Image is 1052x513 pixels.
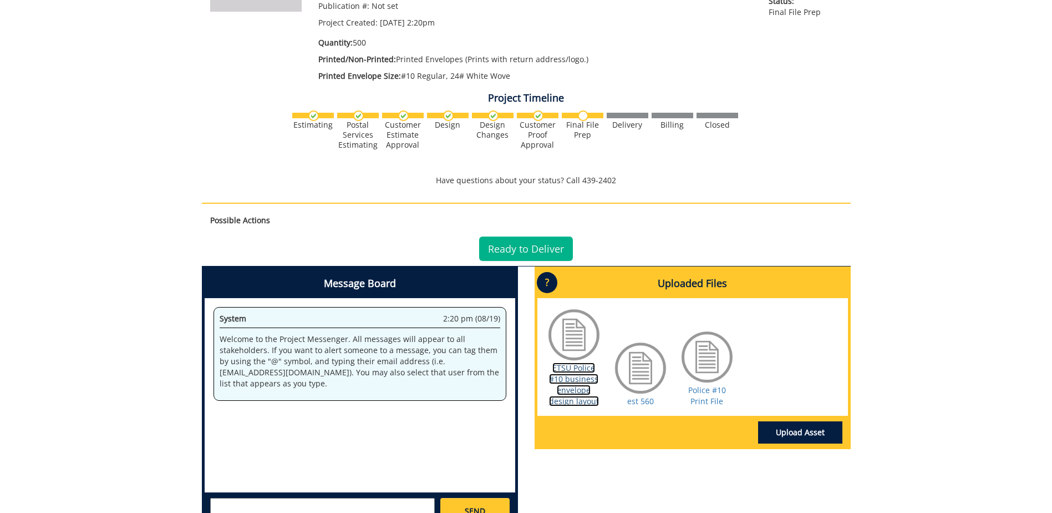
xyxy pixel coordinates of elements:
[318,71,753,82] p: #10 Regular, 24# White Wove
[652,120,693,130] div: Billing
[382,120,424,150] div: Customer Estimate Approval
[308,110,319,121] img: checkmark
[549,363,599,406] a: ETSU Police #10 business envelope design layout
[688,385,726,406] a: Police #10 Print File
[627,396,654,406] a: est 560
[479,237,573,261] a: Ready to Deliver
[210,215,270,225] strong: Possible Actions
[517,120,558,150] div: Customer Proof Approval
[488,110,499,121] img: checkmark
[443,110,454,121] img: checkmark
[398,110,409,121] img: checkmark
[758,421,842,444] a: Upload Asset
[220,334,500,389] p: Welcome to the Project Messenger. All messages will appear to all stakeholders. If you want to al...
[318,71,401,81] span: Printed Envelope Size:
[537,272,557,293] p: ?
[337,120,379,150] div: Postal Services Estimating
[607,120,648,130] div: Delivery
[533,110,543,121] img: checkmark
[318,37,753,48] p: 500
[318,17,378,28] span: Project Created:
[472,120,514,140] div: Design Changes
[578,110,588,121] img: no
[443,313,500,324] span: 2:20 pm (08/19)
[353,110,364,121] img: checkmark
[318,37,353,48] span: Quantity:
[202,93,851,104] h4: Project Timeline
[372,1,398,11] span: Not set
[427,120,469,130] div: Design
[292,120,334,130] div: Estimating
[562,120,603,140] div: Final File Prep
[697,120,738,130] div: Closed
[380,17,435,28] span: [DATE] 2:20pm
[220,313,246,324] span: System
[318,54,396,64] span: Printed/Non-Printed:
[318,54,753,65] p: Printed Envelopes (Prints with return address/logo.)
[537,269,848,298] h4: Uploaded Files
[205,269,515,298] h4: Message Board
[202,175,851,186] p: Have questions about your status? Call 439-2402
[318,1,369,11] span: Publication #:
